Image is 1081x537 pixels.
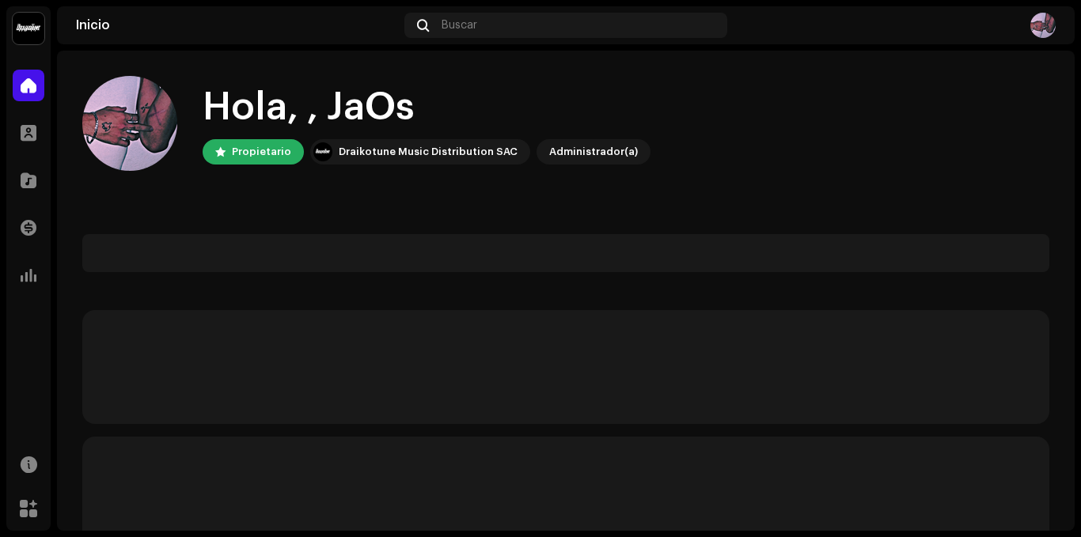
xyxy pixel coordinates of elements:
[1030,13,1056,38] img: 2b3885bd-167c-44b4-b767-310546e9397c
[442,19,477,32] span: Buscar
[13,13,44,44] img: 10370c6a-d0e2-4592-b8a2-38f444b0ca44
[313,142,332,161] img: 10370c6a-d0e2-4592-b8a2-38f444b0ca44
[203,82,650,133] div: Hola, , JaOs
[339,142,518,161] div: Draikotune Music Distribution SAC
[82,76,177,171] img: 2b3885bd-167c-44b4-b767-310546e9397c
[549,142,638,161] div: Administrador(a)
[76,19,398,32] div: Inicio
[232,142,291,161] div: Propietario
